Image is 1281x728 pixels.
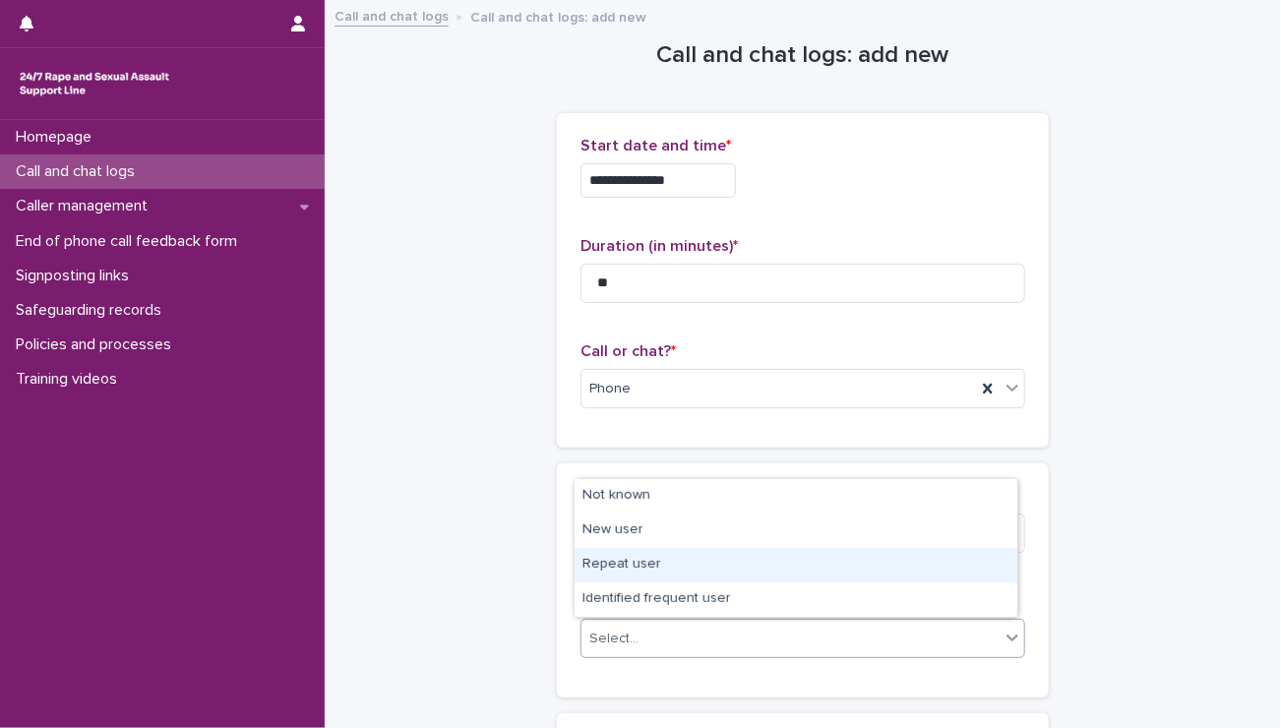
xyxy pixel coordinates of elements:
div: Repeat user [575,548,1017,582]
span: Start date and time [580,138,731,153]
div: Not known [575,479,1017,514]
span: Call or chat? [580,343,676,359]
p: Caller management [8,197,163,215]
h1: Call and chat logs: add new [557,41,1049,70]
a: Call and chat logs [335,4,449,27]
p: End of phone call feedback form [8,232,253,251]
p: Safeguarding records [8,301,177,320]
p: Training videos [8,370,133,389]
p: Call and chat logs: add new [470,5,646,27]
p: Homepage [8,128,107,147]
p: Call and chat logs [8,162,151,181]
img: rhQMoQhaT3yELyF149Cw [16,64,173,103]
div: Select... [589,629,639,649]
p: Signposting links [8,267,145,285]
div: Identified frequent user [575,582,1017,617]
p: Policies and processes [8,335,187,354]
span: Duration (in minutes) [580,238,738,254]
span: Phone [589,379,631,399]
div: New user [575,514,1017,548]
